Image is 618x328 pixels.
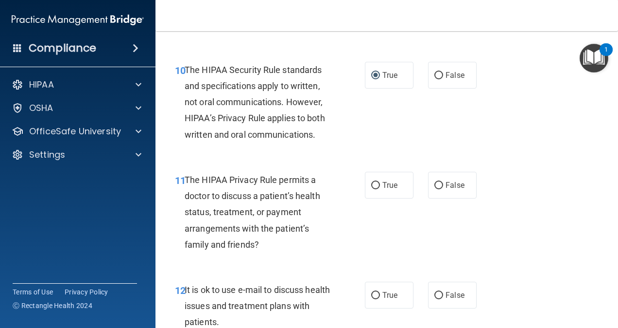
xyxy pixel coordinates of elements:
[434,292,443,299] input: False
[185,285,330,327] span: It is ok to use e-mail to discuss health issues and treatment plans with patients.
[12,102,141,114] a: OSHA
[12,10,144,30] img: PMB logo
[446,181,464,190] span: False
[29,126,121,137] p: OfficeSafe University
[29,149,65,161] p: Settings
[604,50,608,62] div: 1
[446,291,464,300] span: False
[29,79,54,91] p: HIPAA
[371,292,380,299] input: True
[12,126,141,137] a: OfficeSafe University
[382,291,397,300] span: True
[175,65,186,76] span: 10
[382,71,397,80] span: True
[175,285,186,296] span: 12
[13,301,92,310] span: Ⓒ Rectangle Health 2024
[13,287,53,297] a: Terms of Use
[175,175,186,186] span: 11
[371,72,380,79] input: True
[434,182,443,189] input: False
[65,287,108,297] a: Privacy Policy
[12,79,141,91] a: HIPAA
[371,182,380,189] input: True
[185,175,320,250] span: The HIPAA Privacy Rule permits a doctor to discuss a patient’s health status, treatment, or payme...
[185,65,325,140] span: The HIPAA Security Rule standards and specifications apply to written, not oral communications. H...
[434,72,443,79] input: False
[12,149,141,161] a: Settings
[580,44,608,73] button: Open Resource Center, 1 new notification
[29,102,53,114] p: OSHA
[29,41,96,55] h4: Compliance
[382,181,397,190] span: True
[446,71,464,80] span: False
